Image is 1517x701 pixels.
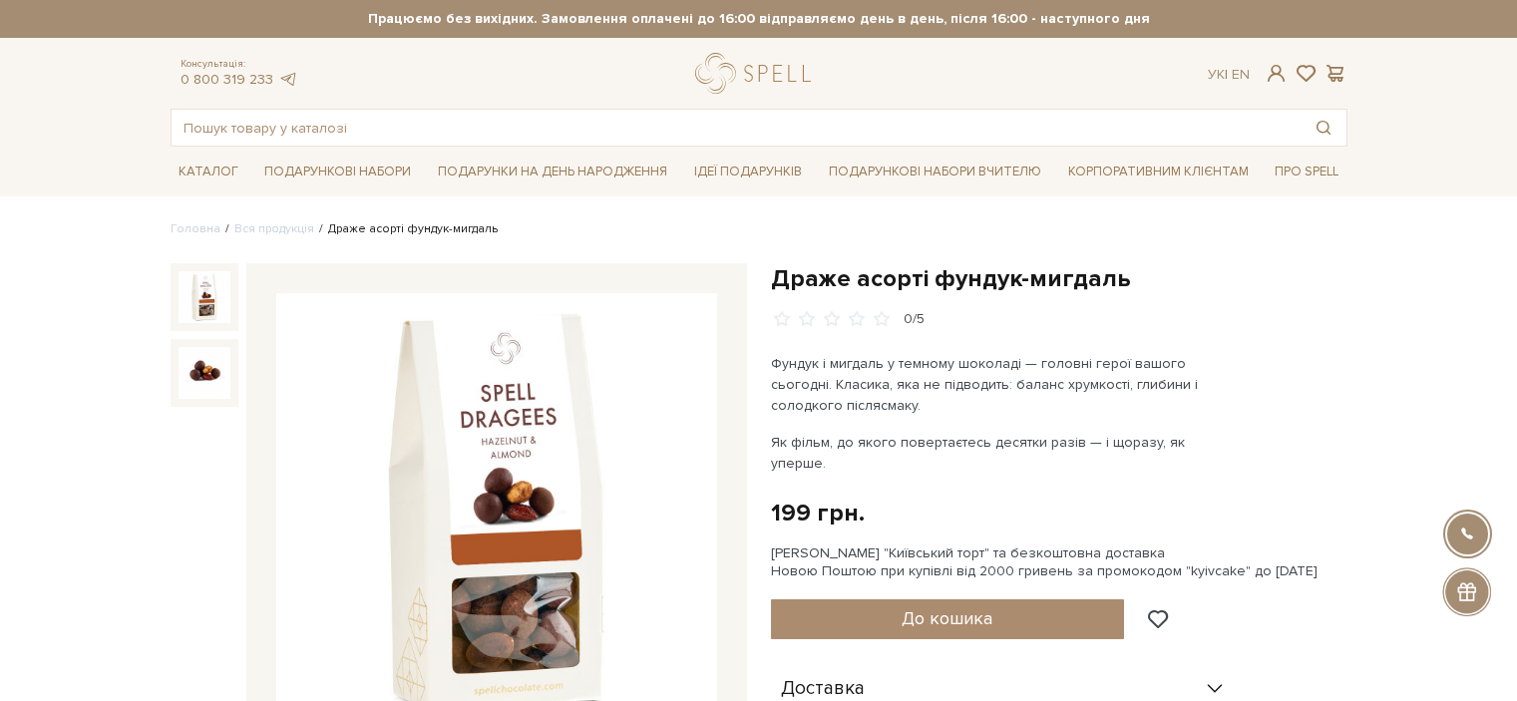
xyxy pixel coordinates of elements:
[1060,157,1257,187] a: Корпоративним клієнтам
[430,157,675,187] a: Подарунки на День народження
[771,544,1347,580] div: [PERSON_NAME] "Київський торт" та безкоштовна доставка Новою Поштою при купівлі від 2000 гривень ...
[695,53,820,94] a: logo
[1232,66,1250,83] a: En
[1267,157,1346,187] a: Про Spell
[1301,110,1346,146] button: Пошук товару у каталозі
[256,157,419,187] a: Подарункові набори
[771,599,1125,639] button: До кошика
[771,432,1239,474] p: Як фільм, до якого повертаєтесь десятки разів — і щоразу, як уперше.
[171,10,1347,28] strong: Працюємо без вихідних. Замовлення оплачені до 16:00 відправляємо день в день, після 16:00 - насту...
[171,157,246,187] a: Каталог
[278,71,298,88] a: telegram
[172,110,1301,146] input: Пошук товару у каталозі
[771,353,1239,416] p: Фундук і мигдаль у темному шоколаді — головні герої вашого сьогодні. Класика, яка не підводить: б...
[771,263,1347,294] h1: Драже асорті фундук-мигдаль
[821,155,1049,188] a: Подарункові набори Вчителю
[904,310,925,329] div: 0/5
[179,271,230,323] img: Драже асорті фундук-мигдаль
[234,221,314,236] a: Вся продукція
[314,220,498,238] li: Драже асорті фундук-мигдаль
[171,221,220,236] a: Головна
[181,58,298,71] span: Консультація:
[686,157,810,187] a: Ідеї подарунків
[781,680,865,698] span: Доставка
[1225,66,1228,83] span: |
[181,71,273,88] a: 0 800 319 233
[1208,66,1250,84] div: Ук
[179,347,230,399] img: Драже асорті фундук-мигдаль
[902,607,992,629] span: До кошика
[771,498,865,528] div: 199 грн.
